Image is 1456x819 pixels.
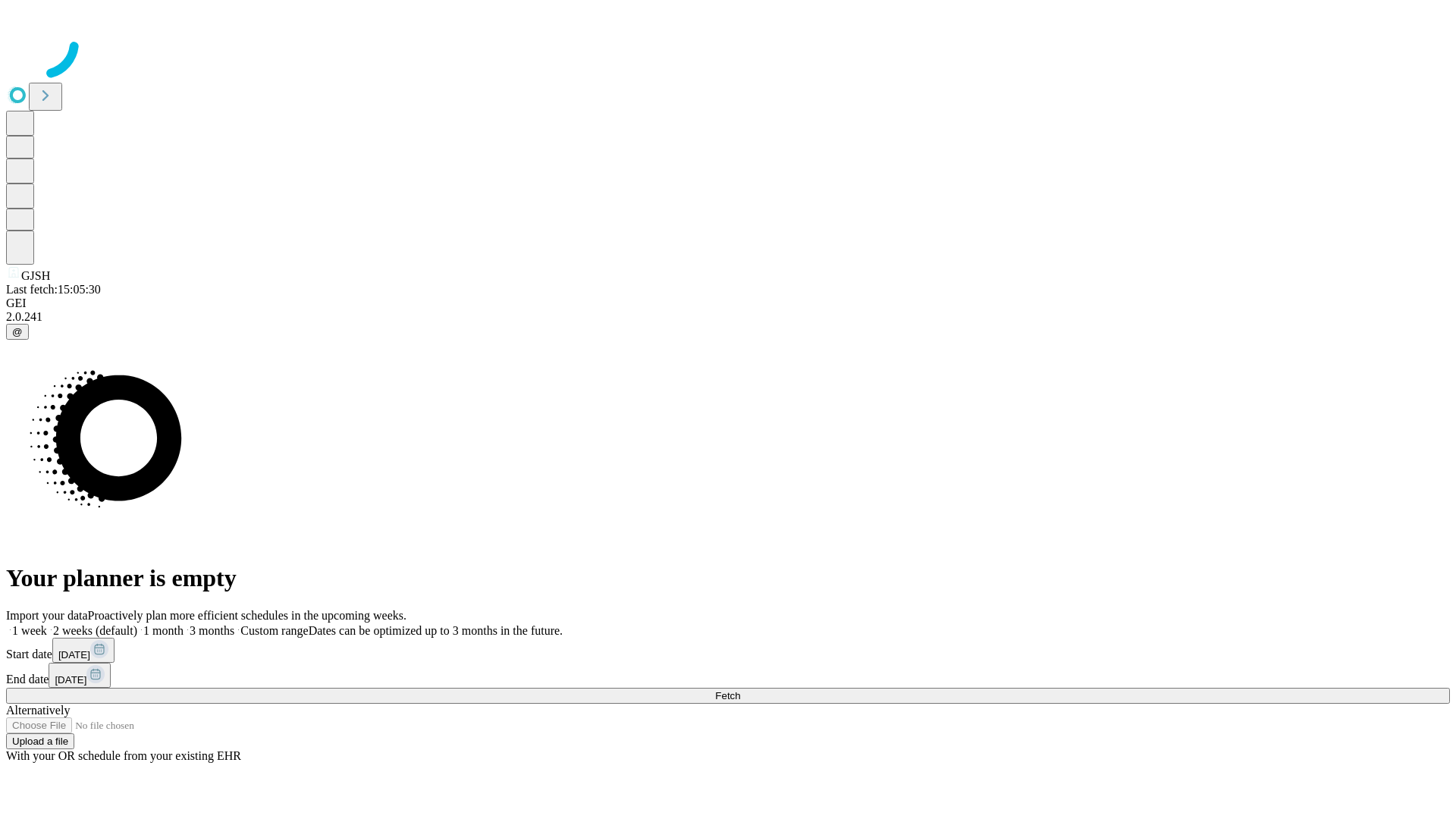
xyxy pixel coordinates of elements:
[6,609,88,622] span: Import your data
[143,624,184,637] span: 1 month
[6,663,1450,688] div: End date
[6,749,241,762] span: With your OR schedule from your existing EHR
[6,688,1450,704] button: Fetch
[88,609,406,622] span: Proactively plan more efficient schedules in the upcoming weeks.
[53,624,137,637] span: 2 weeks (default)
[6,283,101,296] span: Last fetch: 15:05:30
[6,297,1450,310] div: GEI
[309,624,563,637] span: Dates can be optimized up to 3 months in the future.
[240,624,308,637] span: Custom range
[52,638,115,663] button: [DATE]
[6,733,74,749] button: Upload a file
[55,674,86,686] span: [DATE]
[12,624,47,637] span: 1 week
[49,663,111,688] button: [DATE]
[6,638,1450,663] div: Start date
[6,324,29,340] button: @
[715,690,740,701] span: Fetch
[190,624,234,637] span: 3 months
[58,649,90,661] span: [DATE]
[6,564,1450,592] h1: Your planner is empty
[21,269,50,282] span: GJSH
[6,310,1450,324] div: 2.0.241
[6,704,70,717] span: Alternatively
[12,326,23,337] span: @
